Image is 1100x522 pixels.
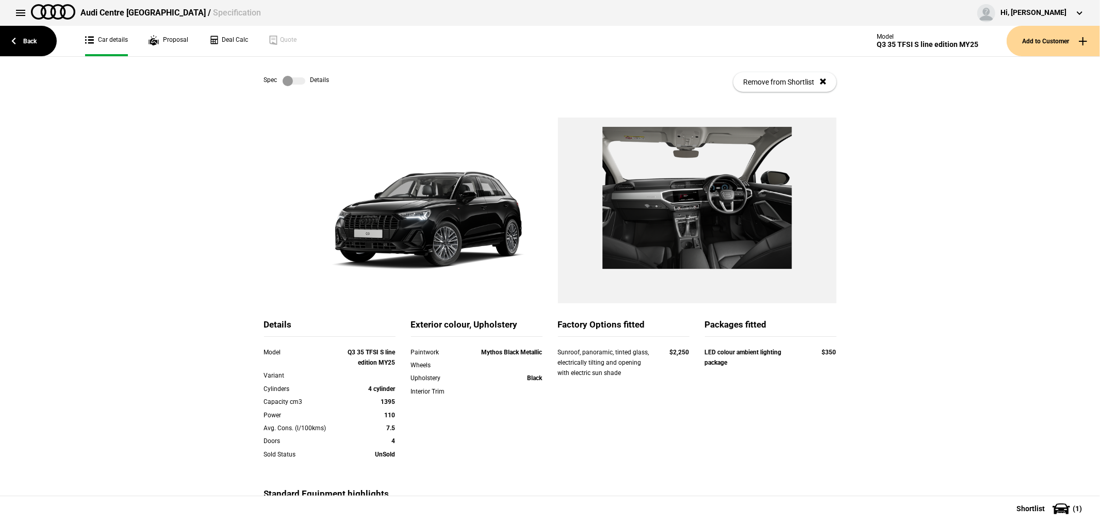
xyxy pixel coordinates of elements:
div: Power [264,410,343,420]
div: Exterior colour, Upholstery [411,319,543,337]
button: Add to Customer [1007,26,1100,56]
img: audi.png [31,4,75,20]
div: Interior Trim [411,386,464,397]
div: Factory Options fitted [558,319,689,337]
span: ( 1 ) [1073,505,1082,512]
a: Proposal [149,26,188,56]
div: Wheels [411,360,464,370]
div: Sunroof, panoramic, tinted glass, electrically tilting and opening with electric sun shade [558,347,650,379]
a: Deal Calc [209,26,248,56]
div: Doors [264,436,343,446]
div: Sold Status [264,449,343,460]
strong: LED colour ambient lighting package [705,349,782,366]
div: Spec Details [264,76,330,86]
strong: 1395 [381,398,396,405]
strong: $2,250 [670,349,689,356]
strong: UnSold [375,451,396,458]
div: Details [264,319,396,337]
strong: 7.5 [387,425,396,432]
strong: Q3 35 TFSI S line edition MY25 [348,349,396,366]
strong: $350 [822,349,836,356]
div: Hi, [PERSON_NAME] [1000,8,1066,18]
div: Model [877,33,978,40]
strong: 110 [385,412,396,419]
div: Packages fitted [705,319,836,337]
div: Capacity cm3 [264,397,343,407]
div: Avg. Cons. (l/100kms) [264,423,343,433]
div: Audi Centre [GEOGRAPHIC_DATA] / [80,7,261,19]
div: Cylinders [264,384,343,394]
div: Standard Equipment highlights [264,488,543,506]
a: Car details [85,26,128,56]
div: Variant [264,370,343,381]
span: Specification [213,8,261,18]
div: Paintwork [411,347,464,357]
div: Model [264,347,343,357]
div: Upholstery [411,373,464,383]
strong: 4 cylinder [369,385,396,393]
strong: Black [528,374,543,382]
strong: Mythos Black Metallic [482,349,543,356]
div: Q3 35 TFSI S line edition MY25 [877,40,978,49]
strong: 4 [392,437,396,445]
button: Remove from Shortlist [733,72,836,92]
button: Shortlist(1) [1001,496,1100,521]
span: Shortlist [1016,505,1045,512]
